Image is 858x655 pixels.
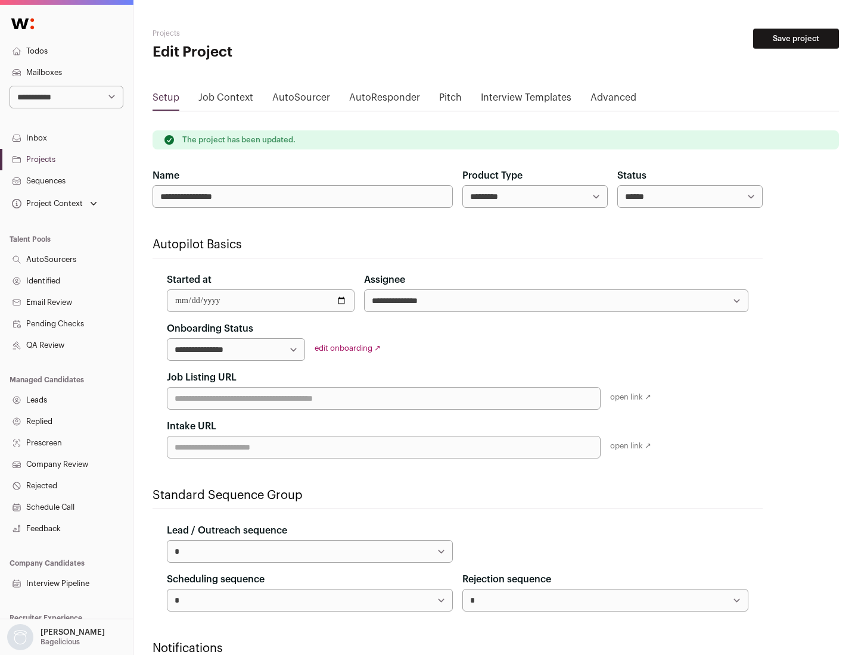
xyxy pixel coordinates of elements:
label: Assignee [364,273,405,287]
p: Bagelicious [41,637,80,647]
h2: Standard Sequence Group [153,487,763,504]
h1: Edit Project [153,43,381,62]
a: AutoSourcer [272,91,330,110]
label: Scheduling sequence [167,572,265,587]
h2: Autopilot Basics [153,236,763,253]
p: The project has been updated. [182,135,296,145]
a: Interview Templates [481,91,571,110]
label: Status [617,169,646,183]
img: nopic.png [7,624,33,650]
p: [PERSON_NAME] [41,628,105,637]
button: Open dropdown [10,195,100,212]
label: Rejection sequence [462,572,551,587]
label: Onboarding Status [167,322,253,336]
button: Save project [753,29,839,49]
button: Open dropdown [5,624,107,650]
a: Advanced [590,91,636,110]
label: Job Listing URL [167,370,237,385]
label: Product Type [462,169,523,183]
label: Started at [167,273,212,287]
h2: Projects [153,29,381,38]
a: Pitch [439,91,462,110]
img: Wellfound [5,12,41,36]
a: AutoResponder [349,91,420,110]
label: Intake URL [167,419,216,433]
label: Name [153,169,179,183]
a: Job Context [198,91,253,110]
a: edit onboarding ↗ [315,344,381,352]
label: Lead / Outreach sequence [167,523,287,538]
div: Project Context [10,199,83,208]
a: Setup [153,91,179,110]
